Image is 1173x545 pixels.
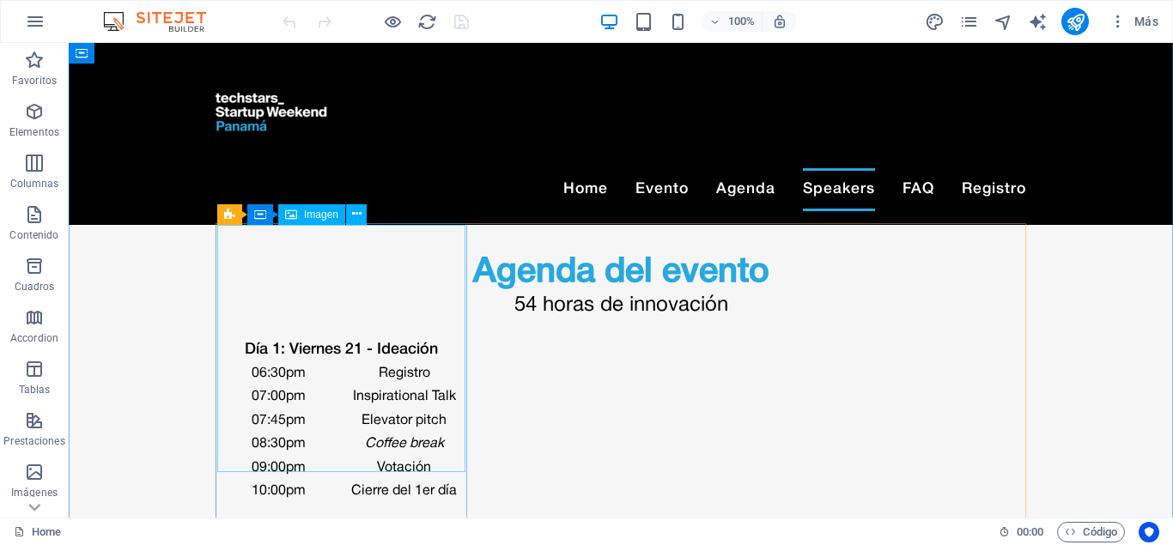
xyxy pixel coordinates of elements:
button: Código [1057,522,1125,542]
p: Tablas [19,383,51,397]
button: navigator [993,11,1013,32]
img: Editor Logo [99,11,228,32]
p: Favoritos [12,74,57,88]
button: text_generator [1027,11,1048,32]
button: Haz clic para salir del modo de previsualización y seguir editando [382,11,403,32]
i: Publicar [1066,12,1085,32]
h6: 100% [727,11,755,32]
button: Más [1103,8,1165,35]
p: Elementos [9,125,59,139]
i: Volver a cargar página [417,12,437,32]
span: Imagen [304,209,338,220]
i: Navegador [994,12,1013,32]
i: AI Writer [1028,12,1048,32]
p: Cuadros [15,280,55,294]
p: Contenido [9,228,58,242]
button: publish [1061,8,1089,35]
button: reload [416,11,437,32]
span: Código [1065,522,1117,542]
button: Usercentrics [1139,522,1159,542]
span: Más [1109,13,1158,30]
i: Al redimensionar, ajustar el nivel de zoom automáticamente para ajustarse al dispositivo elegido. [772,14,787,29]
span: 00 00 [1017,522,1043,542]
i: Páginas (Ctrl+Alt+S) [959,12,979,32]
button: pages [958,11,979,32]
p: Prestaciones [3,434,64,448]
p: Imágenes [11,486,58,500]
button: design [924,11,945,32]
a: Haz clic para cancelar la selección y doble clic para abrir páginas [14,522,61,542]
button: 100% [702,11,763,32]
h6: Tiempo de la sesión [999,522,1044,542]
i: Diseño (Ctrl+Alt+Y) [925,12,945,32]
span: : [1029,525,1031,538]
p: Accordion [10,331,58,345]
p: Columnas [10,177,59,191]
